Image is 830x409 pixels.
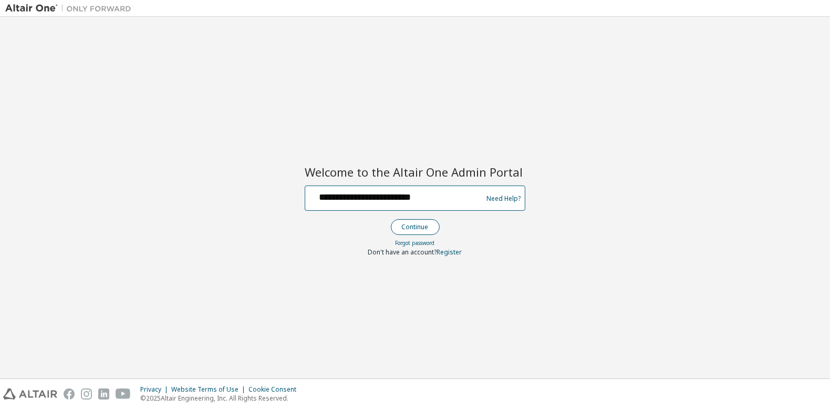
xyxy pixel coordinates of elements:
[486,198,521,199] a: Need Help?
[248,385,303,394] div: Cookie Consent
[437,248,462,257] a: Register
[81,388,92,400] img: instagram.svg
[171,385,248,394] div: Website Terms of Use
[305,165,525,179] h2: Welcome to the Altair One Admin Portal
[391,219,440,235] button: Continue
[396,239,435,247] a: Forgot password
[116,388,131,400] img: youtube.svg
[98,388,109,400] img: linkedin.svg
[140,394,303,403] p: © 2025 Altair Engineering, Inc. All Rights Reserved.
[140,385,171,394] div: Privacy
[64,388,75,400] img: facebook.svg
[368,248,437,257] span: Don't have an account?
[3,388,57,400] img: altair_logo.svg
[5,3,137,14] img: Altair One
